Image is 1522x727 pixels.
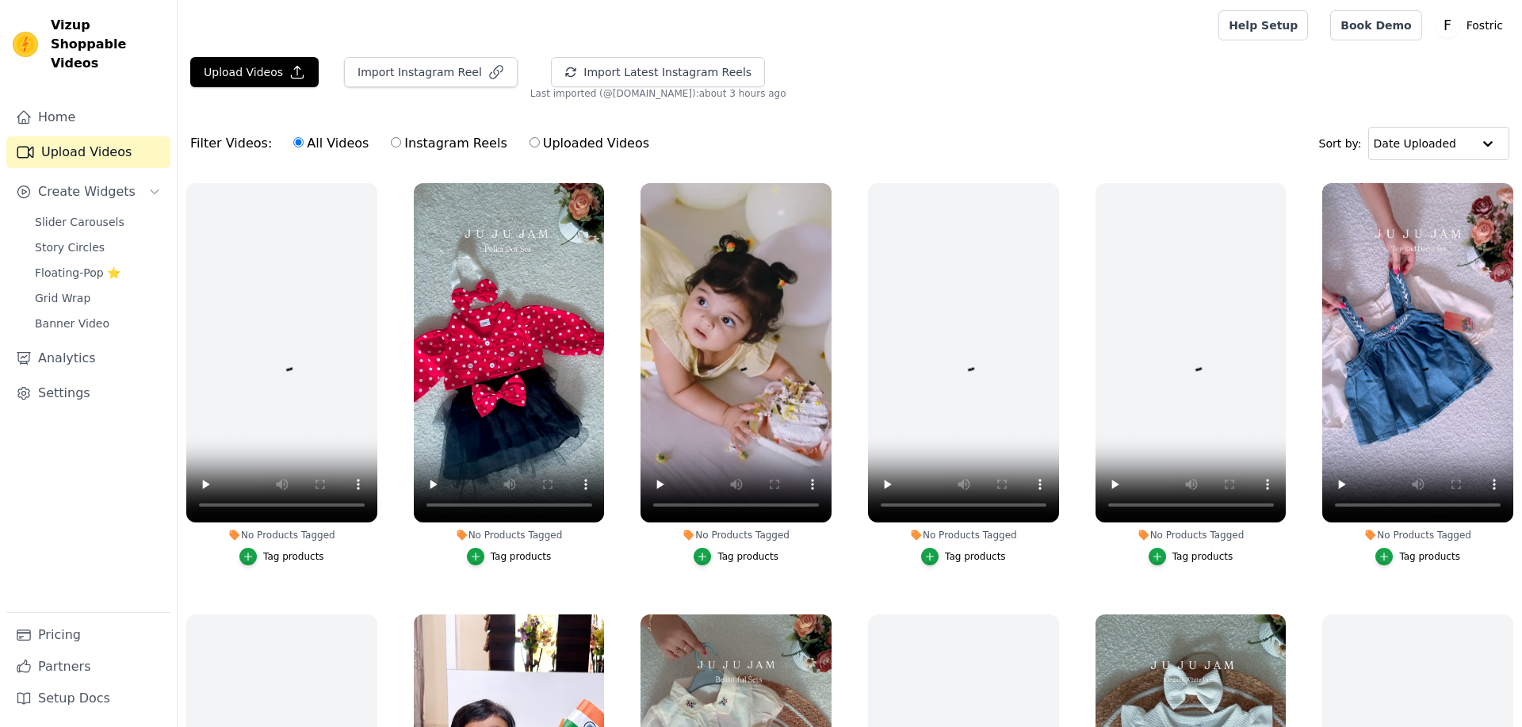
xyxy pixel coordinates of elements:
button: Tag products [921,548,1006,565]
p: Fostric [1460,11,1509,40]
a: Analytics [6,342,170,374]
a: Partners [6,651,170,683]
span: Story Circles [35,239,105,255]
button: Tag products [1149,548,1233,565]
button: Create Widgets [6,176,170,208]
div: No Products Tagged [1322,529,1513,541]
input: Instagram Reels [391,137,401,147]
a: Home [6,101,170,133]
span: Slider Carousels [35,214,124,230]
button: Import Latest Instagram Reels [551,57,765,87]
div: No Products Tagged [868,529,1059,541]
span: Vizup Shoppable Videos [51,16,164,73]
label: All Videos [293,133,369,154]
button: Upload Videos [190,57,319,87]
div: Tag products [945,550,1006,563]
div: Tag products [1172,550,1233,563]
input: Uploaded Videos [530,137,540,147]
div: No Products Tagged [186,529,377,541]
button: F Fostric [1435,11,1509,40]
div: Tag products [1399,550,1460,563]
span: Create Widgets [38,182,136,201]
span: Floating-Pop ⭐ [35,265,120,281]
a: Pricing [6,619,170,651]
div: Tag products [263,550,324,563]
a: Help Setup [1218,10,1308,40]
img: Vizup [13,32,38,57]
button: Tag products [239,548,324,565]
div: Filter Videos: [190,125,658,162]
a: Book Demo [1330,10,1421,40]
button: Import Instagram Reel [344,57,518,87]
a: Banner Video [25,312,170,335]
div: Tag products [491,550,552,563]
label: Uploaded Videos [529,133,650,154]
span: Last imported (@ [DOMAIN_NAME] ): about 3 hours ago [530,87,786,100]
text: F [1444,17,1451,33]
button: Tag products [694,548,778,565]
a: Grid Wrap [25,287,170,309]
label: Instagram Reels [390,133,507,154]
button: Tag products [467,548,552,565]
div: No Products Tagged [414,529,605,541]
div: Tag products [717,550,778,563]
a: Story Circles [25,236,170,258]
input: All Videos [293,137,304,147]
span: Banner Video [35,316,109,331]
div: No Products Tagged [1096,529,1287,541]
a: Setup Docs [6,683,170,714]
div: No Products Tagged [641,529,832,541]
a: Upload Videos [6,136,170,168]
a: Settings [6,377,170,409]
button: Tag products [1375,548,1460,565]
a: Slider Carousels [25,211,170,233]
a: Floating-Pop ⭐ [25,262,170,284]
span: Grid Wrap [35,290,90,306]
div: Sort by: [1319,127,1510,160]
